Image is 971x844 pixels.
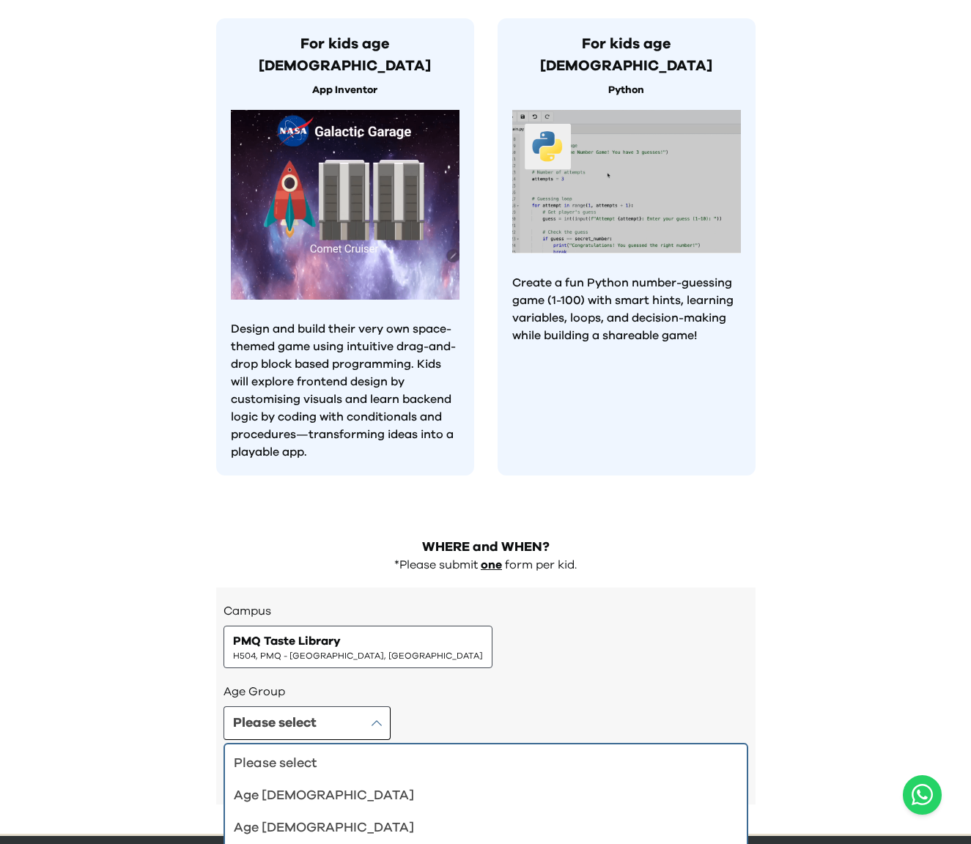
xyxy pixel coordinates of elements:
div: *Please submit form per kid. [216,558,756,573]
h3: For kids age [DEMOGRAPHIC_DATA] [231,33,459,77]
p: App Inventor [231,83,459,98]
p: Design and build their very own space-themed game using intuitive drag-and-drop block based progr... [231,320,459,461]
button: Open WhatsApp chat [903,775,942,815]
button: Please select [224,706,391,740]
a: Chat with us on WhatsApp [903,775,942,815]
div: Age [DEMOGRAPHIC_DATA] [234,785,720,806]
h3: Campus [224,602,748,620]
h2: WHERE and WHEN? [216,537,756,558]
span: PMQ Taste Library [233,632,341,650]
h3: Age Group [224,683,748,700]
img: Kids learning to code [512,110,741,254]
p: one [481,558,502,573]
p: Create a fun Python number-guessing game (1-100) with smart hints, learning variables, loops, and... [512,274,741,344]
p: Python [512,83,741,98]
img: Kids learning to code [231,110,459,300]
div: Please select [233,713,317,733]
span: H504, PMQ - [GEOGRAPHIC_DATA], [GEOGRAPHIC_DATA] [233,650,483,662]
div: Age [DEMOGRAPHIC_DATA] [234,818,720,838]
h3: For kids age [DEMOGRAPHIC_DATA] [512,33,741,77]
div: Please select [234,753,720,774]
